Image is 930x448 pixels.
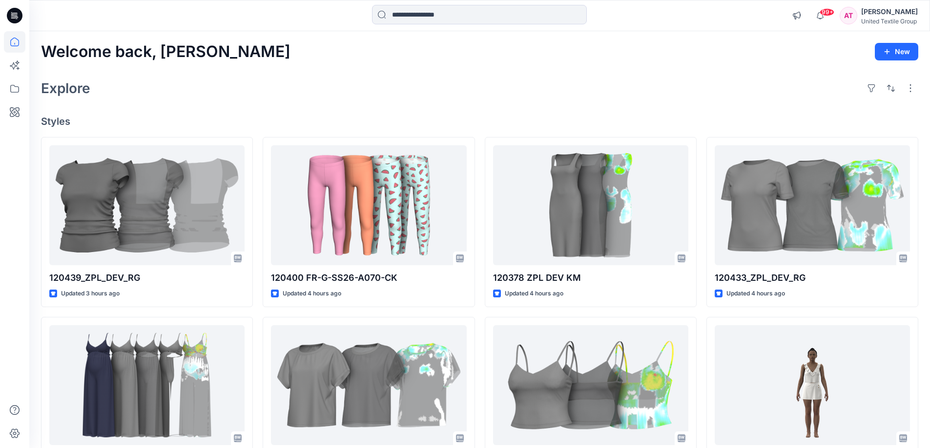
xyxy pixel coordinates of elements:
p: 120439_ZPL_DEV_RG [49,271,245,285]
p: Updated 3 hours ago [61,289,120,299]
button: New [875,43,918,60]
div: United Textile Group [861,18,918,25]
a: 120378 ZPL DEV KM [493,145,688,266]
a: 120208 ZPL DEV KM [49,325,245,446]
a: Summer Set -test -JB [715,325,910,446]
a: 120438_ZPL_DEV_AT [271,325,466,446]
p: 120433_ZPL_DEV_RG [715,271,910,285]
a: 120439_ZPL_DEV_RG [49,145,245,266]
p: 120378 ZPL DEV KM [493,271,688,285]
div: AT [840,7,857,24]
h2: Welcome back, [PERSON_NAME] [41,43,290,61]
h4: Styles [41,116,918,127]
h2: Explore [41,80,90,96]
p: Updated 4 hours ago [283,289,341,299]
p: Updated 4 hours ago [505,289,563,299]
div: [PERSON_NAME] [861,6,918,18]
p: Updated 4 hours ago [726,289,785,299]
a: 120437_ZPL_DEV_AT [493,325,688,446]
p: 120400 FR-G-SS26-A070-CK [271,271,466,285]
a: 120400 FR-G-SS26-A070-CK [271,145,466,266]
span: 99+ [820,8,834,16]
a: 120433_ZPL_DEV_RG [715,145,910,266]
